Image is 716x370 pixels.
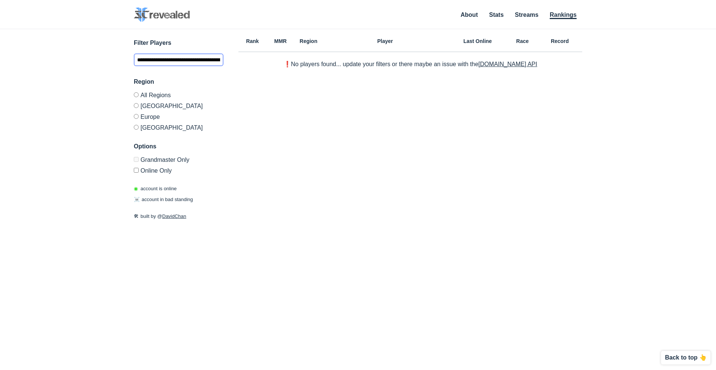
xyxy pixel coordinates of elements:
[134,38,223,47] h3: Filter Players
[134,111,223,122] label: Europe
[294,38,322,44] h6: Region
[665,355,707,361] p: Back to top 👆
[238,38,266,44] h6: Rank
[322,38,448,44] h6: Player
[489,12,504,18] a: Stats
[134,186,138,191] span: ◉
[134,92,223,100] label: All Regions
[134,197,140,202] span: ☠️
[537,38,582,44] h6: Record
[266,38,294,44] h6: MMR
[461,12,478,18] a: About
[134,157,139,162] input: Grandmaster Only
[134,103,139,108] input: [GEOGRAPHIC_DATA]
[134,7,190,22] img: SC2 Revealed
[134,92,139,97] input: All Regions
[507,38,537,44] h6: Race
[134,168,139,173] input: Online Only
[134,114,139,119] input: Europe
[134,142,223,151] h3: Options
[448,38,507,44] h6: Last Online
[134,185,177,192] p: account is online
[134,122,223,131] label: [GEOGRAPHIC_DATA]
[284,61,537,67] p: ❗️No players found... update your filters or there maybe an issue with the
[515,12,538,18] a: Streams
[134,213,223,220] p: built by @
[162,213,186,219] a: DavidChan
[134,77,223,86] h3: Region
[134,100,223,111] label: [GEOGRAPHIC_DATA]
[134,196,193,203] p: account in bad standing
[550,12,577,19] a: Rankings
[134,157,223,165] label: Only Show accounts currently in Grandmaster
[134,125,139,130] input: [GEOGRAPHIC_DATA]
[478,61,537,67] a: [DOMAIN_NAME] API
[134,165,223,174] label: Only show accounts currently laddering
[134,213,139,219] span: 🛠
